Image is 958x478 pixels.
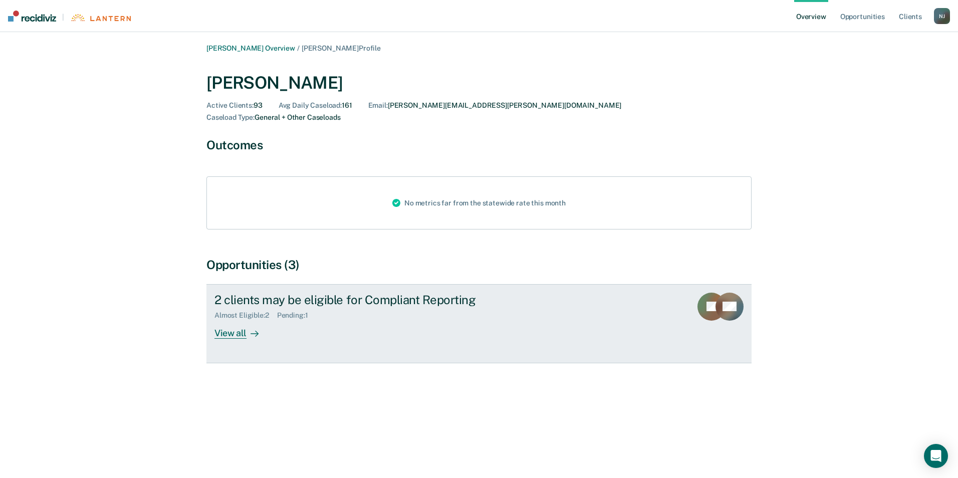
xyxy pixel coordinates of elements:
[214,319,271,339] div: View all
[206,101,254,109] span: Active Clients :
[934,8,950,24] div: N J
[56,13,70,22] span: |
[8,11,56,22] img: Recidiviz
[206,258,752,272] div: Opportunities (3)
[295,44,302,52] span: /
[279,101,352,110] div: 161
[206,113,255,121] span: Caseload Type :
[70,14,131,22] img: Lantern
[924,444,948,468] div: Open Intercom Messenger
[214,293,566,307] div: 2 clients may be eligible for Compliant Reporting
[206,113,341,122] div: General + Other Caseloads
[214,311,277,320] div: Almost Eligible : 2
[279,101,342,109] span: Avg Daily Caseload :
[384,177,574,229] div: No metrics far from the statewide rate this month
[934,8,950,24] button: NJ
[277,311,316,320] div: Pending : 1
[8,11,131,22] a: |
[206,284,752,363] a: 2 clients may be eligible for Compliant ReportingAlmost Eligible:2Pending:1View all
[206,73,752,93] div: [PERSON_NAME]
[368,101,388,109] span: Email :
[206,138,752,152] div: Outcomes
[206,44,295,52] a: [PERSON_NAME] Overview
[206,101,263,110] div: 93
[302,44,381,52] span: [PERSON_NAME] Profile
[368,101,622,110] div: [PERSON_NAME][EMAIL_ADDRESS][PERSON_NAME][DOMAIN_NAME]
